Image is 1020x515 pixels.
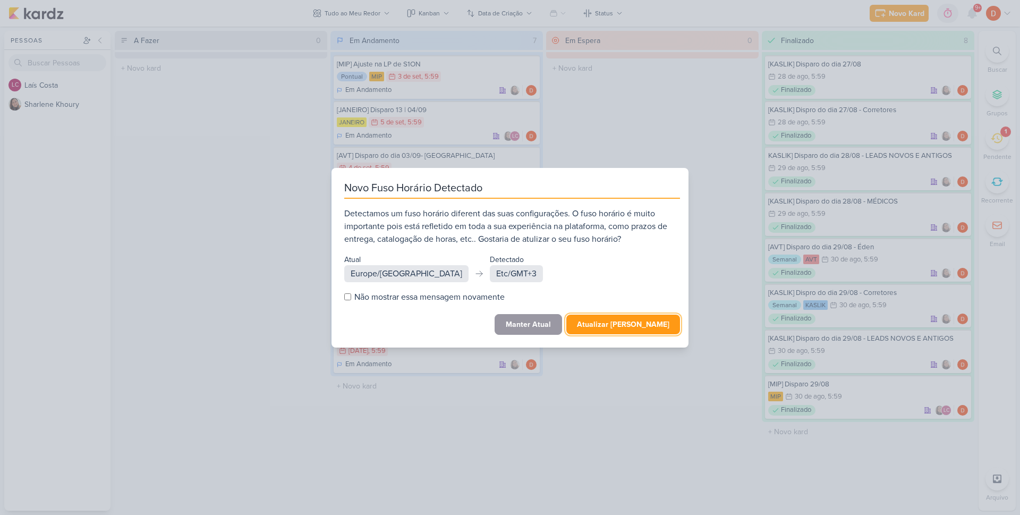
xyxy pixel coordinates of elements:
div: Etc/GMT+3 [490,265,543,282]
div: Atual [344,254,469,265]
div: Novo Fuso Horário Detectado [344,181,680,199]
div: Europe/[GEOGRAPHIC_DATA] [344,265,469,282]
div: Detectamos um fuso horário diferent das suas configurações. O fuso horário é muito importante poi... [344,207,680,246]
input: Não mostrar essa mensagem novamente [344,293,351,300]
span: Não mostrar essa mensagem novamente [354,291,505,303]
button: Atualizar [PERSON_NAME] [566,315,680,334]
button: Manter Atual [495,314,562,335]
div: Detectado [490,254,543,265]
